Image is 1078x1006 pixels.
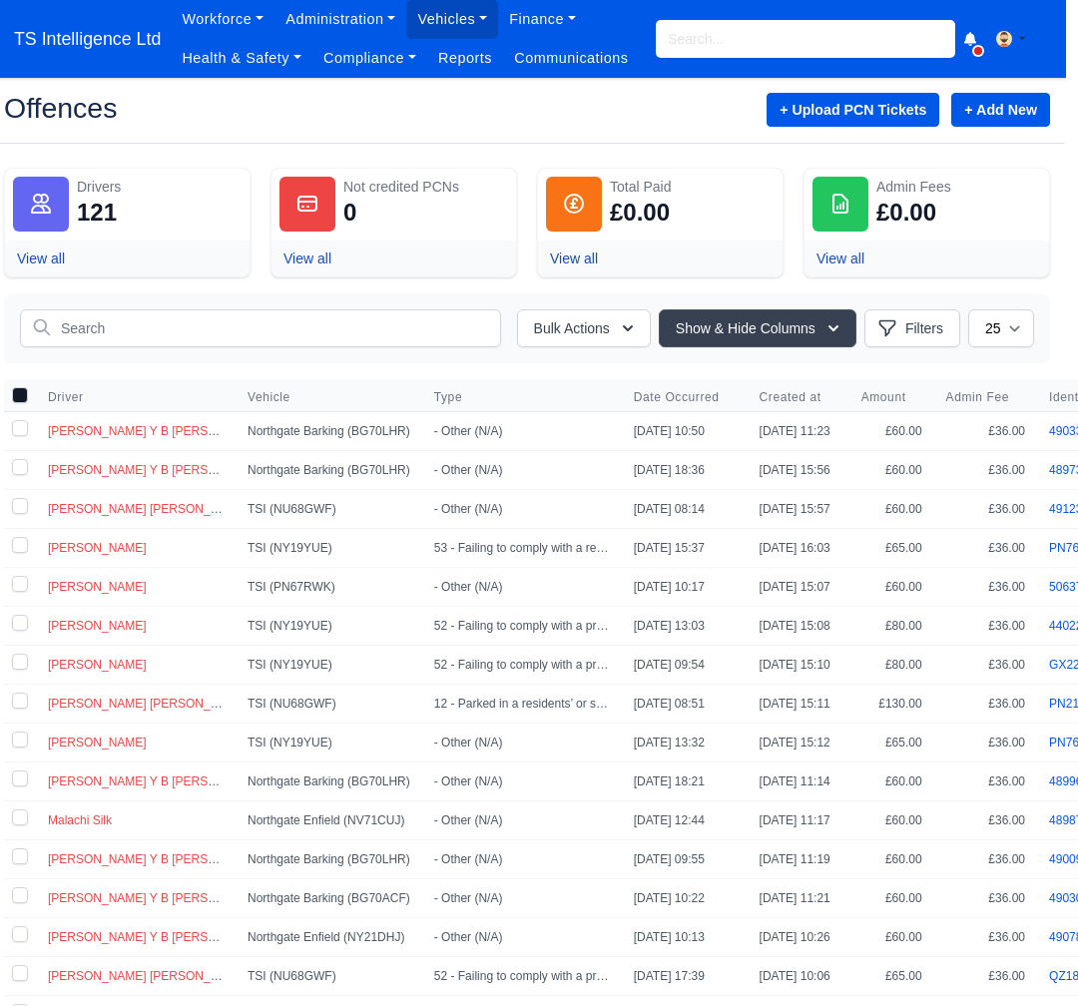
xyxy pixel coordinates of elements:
[48,852,270,866] a: [PERSON_NAME] Y B [PERSON_NAME]
[934,957,1037,996] td: £36.00
[934,451,1037,490] td: £36.00
[622,529,748,568] td: [DATE] 15:37
[48,502,249,516] a: [PERSON_NAME] [PERSON_NAME]
[236,801,422,840] td: Northgate Enfield (NV71CUJ)
[934,529,1037,568] td: £36.00
[4,19,171,59] span: TS Intelligence Ltd
[864,309,960,347] button: Filters
[48,736,147,750] a: [PERSON_NAME]
[849,685,934,724] td: £130.00
[48,697,249,711] span: [PERSON_NAME] [PERSON_NAME]
[427,39,503,78] a: Reports
[4,94,512,122] h2: Offences
[622,685,748,724] td: [DATE] 08:51
[876,197,936,229] div: £0.00
[849,724,934,762] td: £65.00
[934,607,1037,646] td: £36.00
[48,389,84,405] span: Driver
[934,646,1037,685] td: £36.00
[550,251,598,266] a: View all
[634,389,720,405] span: Date Occurred
[748,879,849,918] td: [DATE] 11:21
[236,918,422,957] td: Northgate Enfield (NY21DHJ)
[934,568,1037,607] td: £36.00
[434,389,478,405] button: Type
[748,529,849,568] td: [DATE] 16:03
[748,490,849,529] td: [DATE] 15:57
[236,840,422,879] td: Northgate Barking (BG70LHR)
[622,568,748,607] td: [DATE] 10:17
[236,724,422,762] td: TSI (NY19YUE)
[748,451,849,490] td: [DATE] 15:56
[48,389,100,405] button: Driver
[656,20,955,58] input: Search...
[849,451,934,490] td: £60.00
[236,879,422,918] td: Northgate Barking (BG70ACF)
[849,490,934,529] td: £60.00
[951,93,1050,127] a: + Add New
[622,762,748,801] td: [DATE] 18:21
[978,910,1078,1006] iframe: Chat Widget
[610,177,775,197] div: Total Paid
[849,646,934,685] td: £80.00
[622,801,748,840] td: [DATE] 12:44
[236,490,422,529] td: TSI (NU68GWF)
[312,39,427,78] a: Compliance
[48,658,147,672] a: [PERSON_NAME]
[4,20,171,59] a: TS Intelligence Ltd
[748,801,849,840] td: [DATE] 11:17
[422,646,622,685] td: 52 - Failing to comply with a prohibition on certain types of vehicle (N/A)
[849,957,934,996] td: £65.00
[748,568,849,607] td: [DATE] 15:07
[48,930,270,944] a: [PERSON_NAME] Y B [PERSON_NAME]
[343,197,356,229] div: 0
[748,724,849,762] td: [DATE] 15:12
[816,251,864,266] a: View all
[849,607,934,646] td: £80.00
[748,762,849,801] td: [DATE] 11:14
[748,840,849,879] td: [DATE] 11:19
[849,801,934,840] td: £60.00
[934,490,1037,529] td: £36.00
[849,529,934,568] td: £65.00
[659,309,856,347] button: Show & Hide Columns
[876,177,1041,197] div: Admin Fees
[77,177,242,197] div: Drivers
[422,957,622,996] td: 52 - Failing to comply with a prohibition on certain types of vehicle (N/A)
[934,762,1037,801] td: £36.00
[236,451,422,490] td: Northgate Barking (BG70LHR)
[748,607,849,646] td: [DATE] 15:08
[849,879,934,918] td: £60.00
[48,813,112,827] a: Malachi Silk
[622,607,748,646] td: [DATE] 13:03
[48,774,270,788] a: [PERSON_NAME] Y B [PERSON_NAME]
[934,685,1037,724] td: £36.00
[48,541,147,555] a: [PERSON_NAME]
[48,580,147,594] span: [PERSON_NAME]
[622,879,748,918] td: [DATE] 10:22
[934,801,1037,840] td: £36.00
[248,389,410,405] span: Vehicle
[422,879,622,918] td: - Other (N/A)
[861,389,922,405] button: Amount
[236,529,422,568] td: TSI (NY19YUE)
[622,490,748,529] td: [DATE] 08:14
[849,568,934,607] td: £60.00
[934,918,1037,957] td: £36.00
[422,762,622,801] td: - Other (N/A)
[760,389,837,405] button: Created at
[422,840,622,879] td: - Other (N/A)
[767,93,939,127] button: + Upload PCN Tickets
[934,840,1037,879] td: £36.00
[748,957,849,996] td: [DATE] 10:06
[422,529,622,568] td: 53 - Failing to comply with a restriction on vehicles entering a pedestrian zone (N/A)
[48,891,270,905] span: [PERSON_NAME] Y B [PERSON_NAME]
[236,957,422,996] td: TSI (NU68GWF)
